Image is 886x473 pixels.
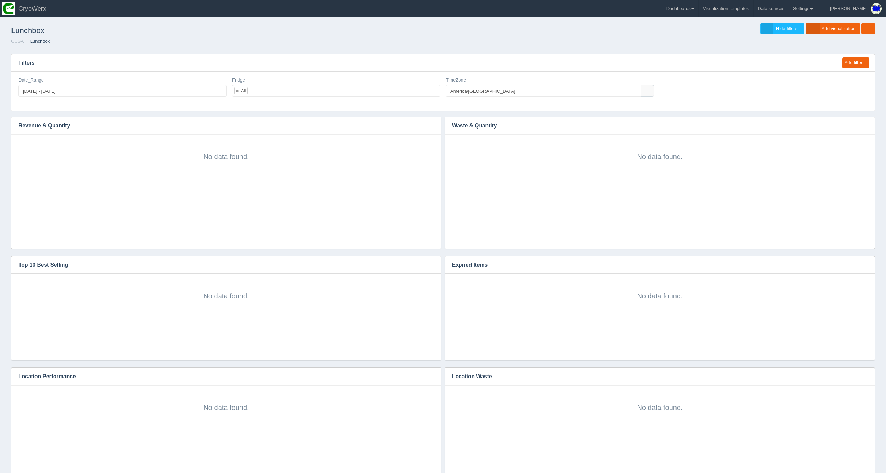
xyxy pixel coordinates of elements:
[11,368,430,385] h3: Location Performance
[806,23,860,34] a: Add visualization
[2,2,15,15] img: so2zg2bv3y2ub16hxtjr.png
[232,77,245,84] label: Fridge
[760,23,804,34] a: Hide filters
[842,57,869,68] button: Add filter
[18,141,434,162] div: No data found.
[11,54,836,72] h3: Filters
[452,392,868,412] div: No data found.
[445,256,864,274] h3: Expired Items
[452,281,868,301] div: No data found.
[18,5,46,12] span: CryoWerx
[830,2,867,16] div: [PERSON_NAME]
[776,26,797,31] span: Hide filters
[11,117,430,134] h3: Revenue & Quantity
[18,392,434,412] div: No data found.
[452,141,868,162] div: No data found.
[11,256,430,274] h3: Top 10 Best Selling
[446,77,466,84] label: TimeZone
[18,281,434,301] div: No data found.
[11,23,443,38] h1: Lunchbox
[445,117,864,134] h3: Waste & Quantity
[18,77,44,84] label: Date_Range
[11,39,24,44] a: CUSA
[871,3,882,14] img: Profile Picture
[25,38,50,45] li: Lunchbox
[241,88,246,93] div: All
[445,368,864,385] h3: Location Waste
